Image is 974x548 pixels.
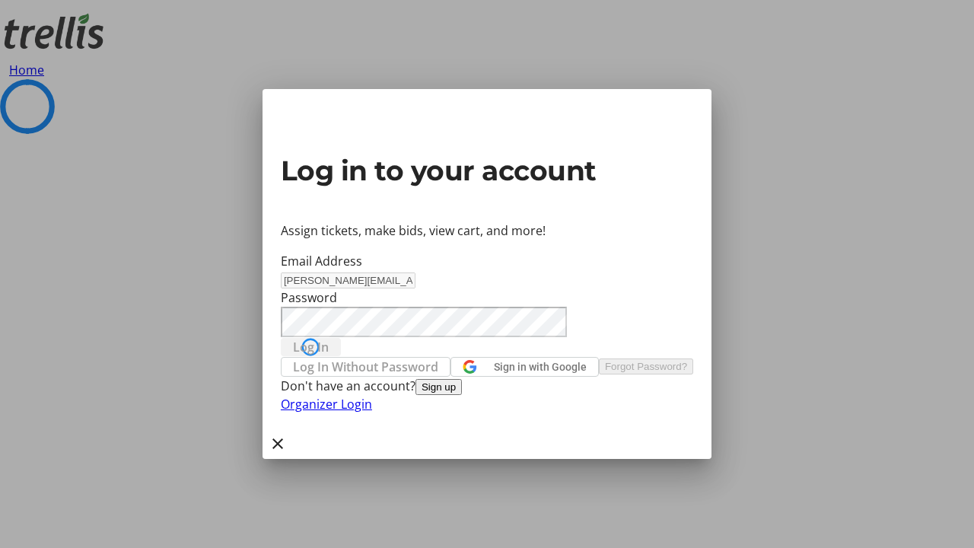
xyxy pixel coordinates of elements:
[281,289,337,306] label: Password
[599,358,693,374] button: Forgot Password?
[281,272,415,288] input: Email Address
[281,253,362,269] label: Email Address
[281,221,693,240] p: Assign tickets, make bids, view cart, and more!
[281,377,693,395] div: Don't have an account?
[263,429,293,459] button: Close
[415,379,462,395] button: Sign up
[281,150,693,191] h2: Log in to your account
[281,396,372,413] a: Organizer Login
